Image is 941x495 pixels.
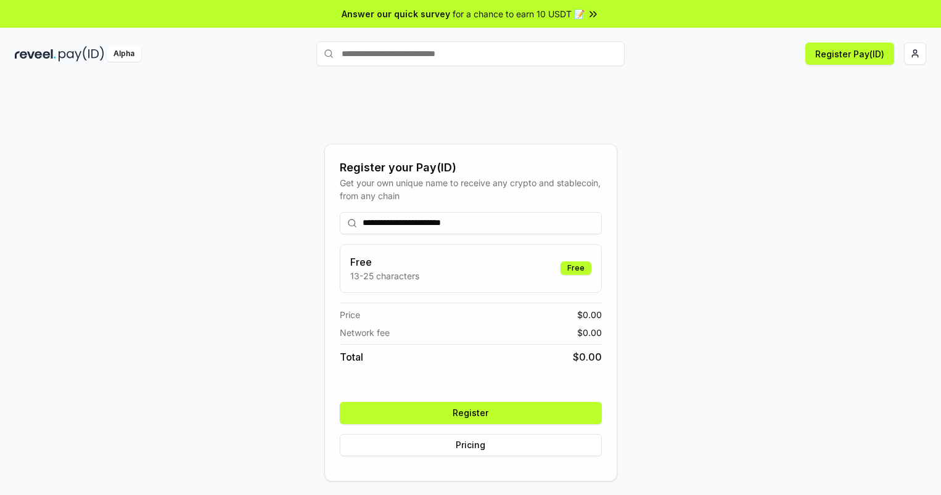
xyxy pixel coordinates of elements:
[577,326,602,339] span: $ 0.00
[350,269,419,282] p: 13-25 characters
[340,434,602,456] button: Pricing
[107,46,141,62] div: Alpha
[340,159,602,176] div: Register your Pay(ID)
[342,7,450,20] span: Answer our quick survey
[340,176,602,202] div: Get your own unique name to receive any crypto and stablecoin, from any chain
[561,261,591,275] div: Free
[340,308,360,321] span: Price
[340,402,602,424] button: Register
[577,308,602,321] span: $ 0.00
[453,7,585,20] span: for a chance to earn 10 USDT 📝
[805,43,894,65] button: Register Pay(ID)
[350,255,419,269] h3: Free
[59,46,104,62] img: pay_id
[340,326,390,339] span: Network fee
[573,350,602,364] span: $ 0.00
[15,46,56,62] img: reveel_dark
[340,350,363,364] span: Total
